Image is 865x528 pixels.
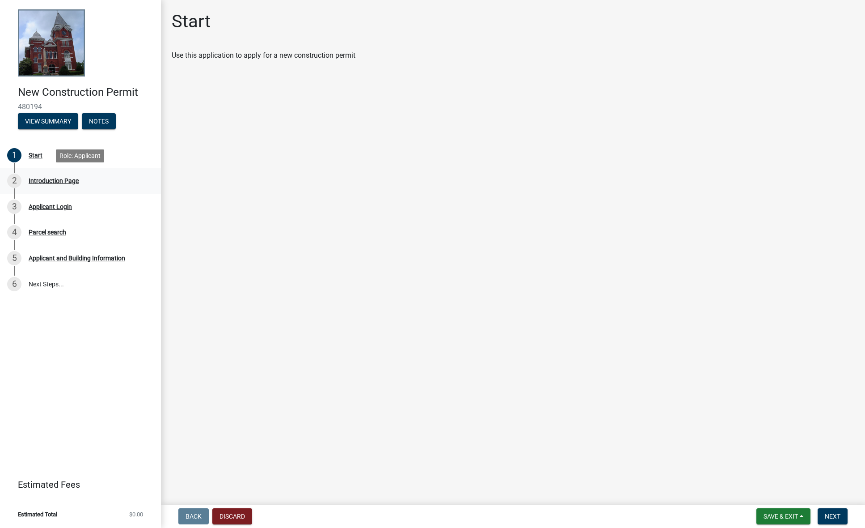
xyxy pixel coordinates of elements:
[18,86,154,99] h4: New Construction Permit
[7,174,21,188] div: 2
[29,178,79,184] div: Introduction Page
[764,513,798,520] span: Save & Exit
[56,149,104,162] div: Role: Applicant
[18,9,85,77] img: Talbot County, Georgia
[818,508,848,524] button: Next
[7,148,21,162] div: 1
[7,476,147,494] a: Estimated Fees
[29,204,72,210] div: Applicant Login
[129,511,143,517] span: $0.00
[29,255,125,261] div: Applicant and Building Information
[7,277,21,291] div: 6
[18,102,143,111] span: 480194
[82,118,116,125] wm-modal-confirm: Notes
[172,50,854,61] div: Use this application to apply for a new construction permit
[212,508,252,524] button: Discard
[186,513,202,520] span: Back
[7,200,21,214] div: 3
[756,508,810,524] button: Save & Exit
[18,113,78,129] button: View Summary
[29,152,42,158] div: Start
[178,508,209,524] button: Back
[29,229,66,235] div: Parcel search
[825,513,840,520] span: Next
[7,225,21,239] div: 4
[18,511,57,517] span: Estimated Total
[7,251,21,265] div: 5
[172,11,211,32] h1: Start
[18,118,78,125] wm-modal-confirm: Summary
[82,113,116,129] button: Notes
